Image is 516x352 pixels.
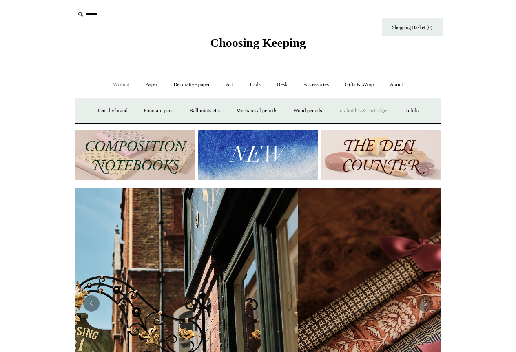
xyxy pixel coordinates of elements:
[210,36,306,49] span: Choosing Keeping
[331,100,396,122] a: Ink bottles & cartridges
[210,42,306,48] a: Choosing Keeping
[83,295,100,312] button: Previous
[219,74,240,95] a: Art
[296,74,336,95] a: Accessories
[337,74,381,95] a: Gifts & Wrap
[241,74,268,95] a: Tools
[182,100,228,122] a: Ballpoints etc.
[75,130,195,181] img: 202302 Composition ledgers.jpg__PID:69722ee6-fa44-49dd-a067-31375e5d54ec
[138,74,165,95] a: Paper
[198,130,318,181] img: New.jpg__PID:f73bdf93-380a-4a35-bcfe-7823039498e1
[417,295,433,312] button: Next
[229,100,285,122] a: Mechanical pencils
[166,74,217,95] a: Decorative paper
[321,130,441,181] img: The Deli Counter
[382,18,443,36] a: Shopping Basket (0)
[106,74,137,95] a: Writing
[397,100,426,122] a: Refills
[90,100,135,122] a: Pens by brand
[136,100,181,122] a: Fountain pens
[286,100,330,122] a: Wood pencils
[269,74,295,95] a: Desk
[382,74,410,95] a: About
